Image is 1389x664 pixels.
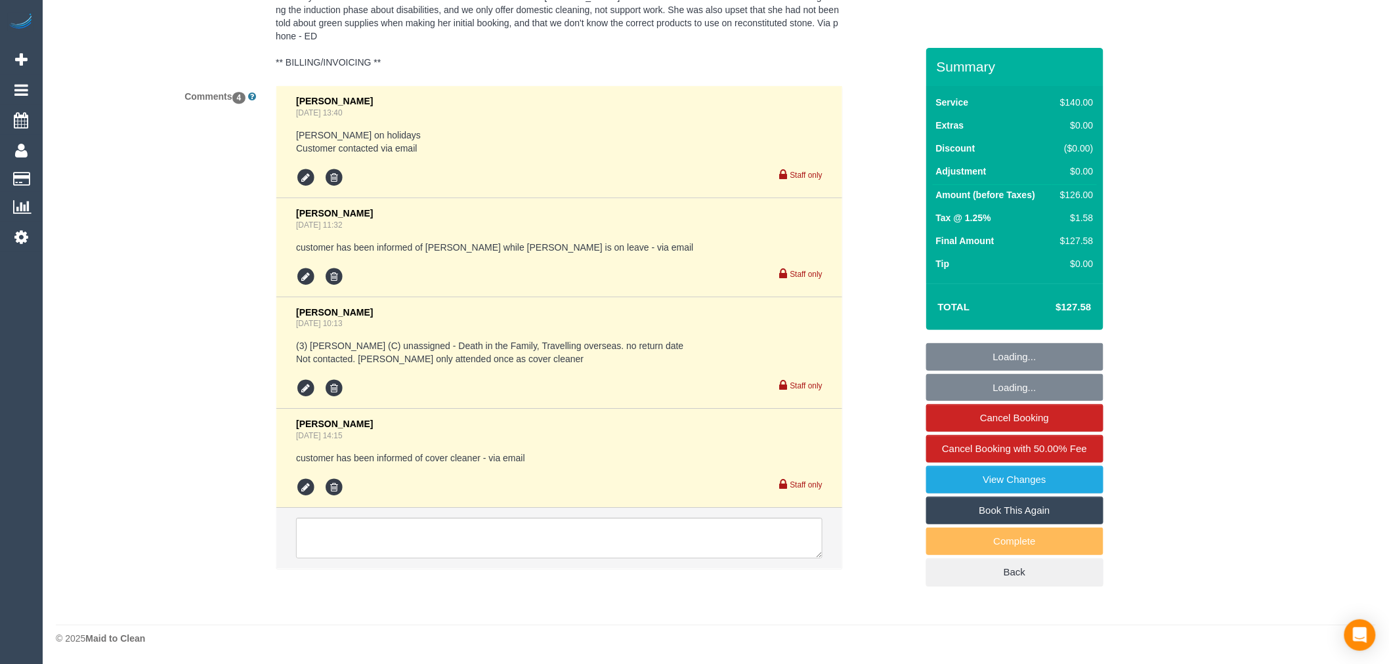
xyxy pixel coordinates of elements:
[1055,165,1093,178] div: $0.00
[942,443,1087,454] span: Cancel Booking with 50.00% Fee
[936,96,969,109] label: Service
[790,270,823,279] small: Staff only
[936,188,1035,201] label: Amount (before Taxes)
[85,633,145,644] strong: Maid to Clean
[937,59,1097,74] h3: Summary
[936,165,987,178] label: Adjustment
[936,234,994,247] label: Final Amount
[790,480,823,489] small: Staff only
[936,257,950,270] label: Tip
[56,632,1376,645] div: © 2025
[296,339,823,365] pre: (3) [PERSON_NAME] (C) unassigned - Death in the Family, Travelling overseas. no return date Not c...
[1055,257,1093,270] div: $0.00
[1055,96,1093,109] div: $140.00
[1344,619,1376,651] div: Open Intercom Messenger
[936,119,964,132] label: Extras
[1055,142,1093,155] div: ($0.00)
[926,466,1103,493] a: View Changes
[296,96,373,106] span: [PERSON_NAME]
[926,497,1103,524] a: Book This Again
[296,241,823,254] pre: customer has been informed of [PERSON_NAME] while [PERSON_NAME] is on leave - via email
[296,431,343,440] a: [DATE] 14:15
[296,108,343,117] a: [DATE] 13:40
[296,451,823,465] pre: customer has been informed of cover cleaner - via email
[926,404,1103,432] a: Cancel Booking
[938,301,970,312] strong: Total
[296,419,373,429] span: [PERSON_NAME]
[790,381,823,390] small: Staff only
[8,13,34,31] img: Automaid Logo
[926,435,1103,463] a: Cancel Booking with 50.00% Fee
[296,319,343,328] a: [DATE] 10:13
[296,307,373,318] span: [PERSON_NAME]
[1055,211,1093,224] div: $1.58
[46,85,266,103] label: Comments
[1055,119,1093,132] div: $0.00
[1016,302,1091,313] h4: $127.58
[296,220,343,230] a: [DATE] 11:32
[936,142,975,155] label: Discount
[1055,188,1093,201] div: $126.00
[296,129,823,155] pre: [PERSON_NAME] on holidays Customer contacted via email
[926,558,1103,586] a: Back
[936,211,991,224] label: Tax @ 1.25%
[1055,234,1093,247] div: $127.58
[296,208,373,218] span: [PERSON_NAME]
[232,92,246,104] span: 4
[790,171,823,180] small: Staff only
